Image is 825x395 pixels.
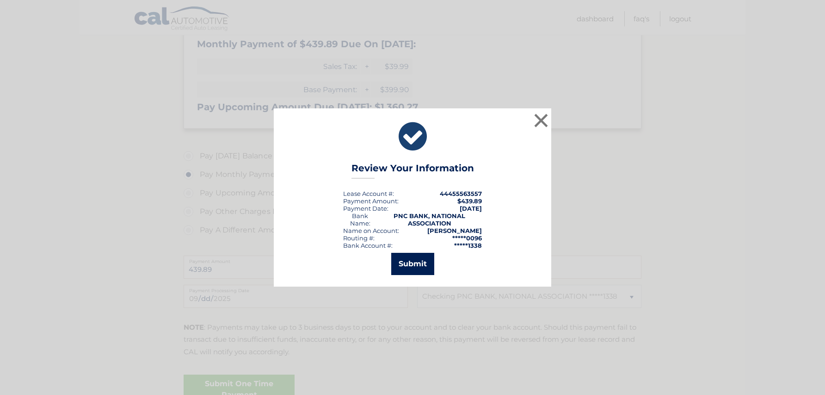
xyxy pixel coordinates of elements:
button: × [532,111,550,130]
div: Name on Account: [343,227,399,234]
div: Bank Name: [343,212,377,227]
div: Lease Account #: [343,190,394,197]
strong: 44455563557 [440,190,482,197]
div: : [343,205,388,212]
h3: Review Your Information [351,163,474,179]
div: Payment Amount: [343,197,399,205]
strong: [PERSON_NAME] [427,227,482,234]
span: $439.89 [457,197,482,205]
strong: PNC BANK, NATIONAL ASSOCIATION [394,212,465,227]
div: Routing #: [343,234,375,242]
span: [DATE] [460,205,482,212]
button: Submit [391,253,434,275]
div: Bank Account #: [343,242,393,249]
span: Payment Date [343,205,387,212]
